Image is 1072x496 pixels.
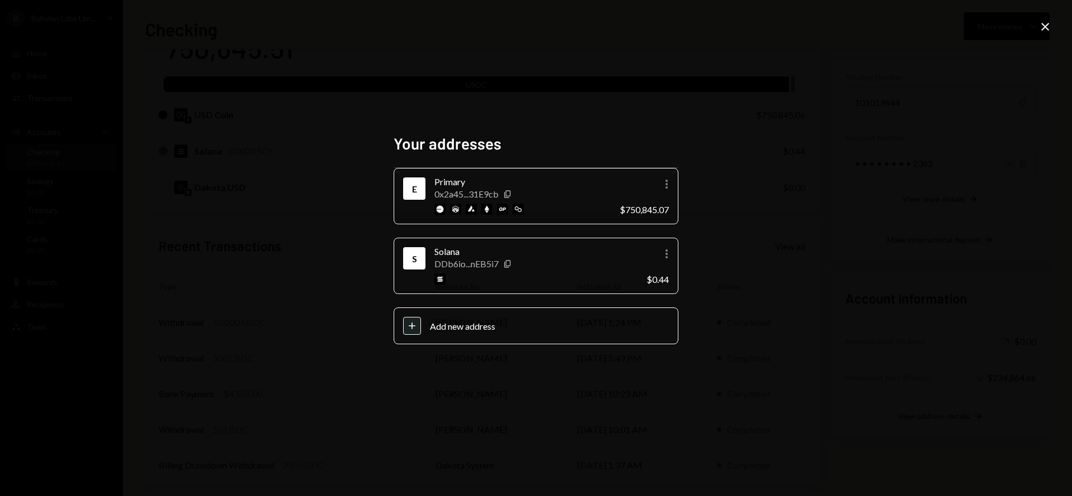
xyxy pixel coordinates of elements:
[481,204,492,215] img: ethereum-mainnet
[405,180,423,198] div: Ethereum
[434,273,446,285] img: solana-mainnet
[497,204,508,215] img: optimism-mainnet
[466,204,477,215] img: avalanche-mainnet
[394,133,678,155] h2: Your addresses
[434,204,446,215] img: base-mainnet
[405,249,423,267] div: Solana
[434,189,499,199] div: 0x2a45...31E9cb
[434,175,611,189] div: Primary
[647,274,669,285] div: $0.44
[394,307,678,344] button: Add new address
[513,204,524,215] img: polygon-mainnet
[430,321,669,331] div: Add new address
[620,204,669,215] div: $750,845.07
[434,258,499,269] div: DDb6io...nEB5i7
[434,245,638,258] div: Solana
[450,204,461,215] img: arbitrum-mainnet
